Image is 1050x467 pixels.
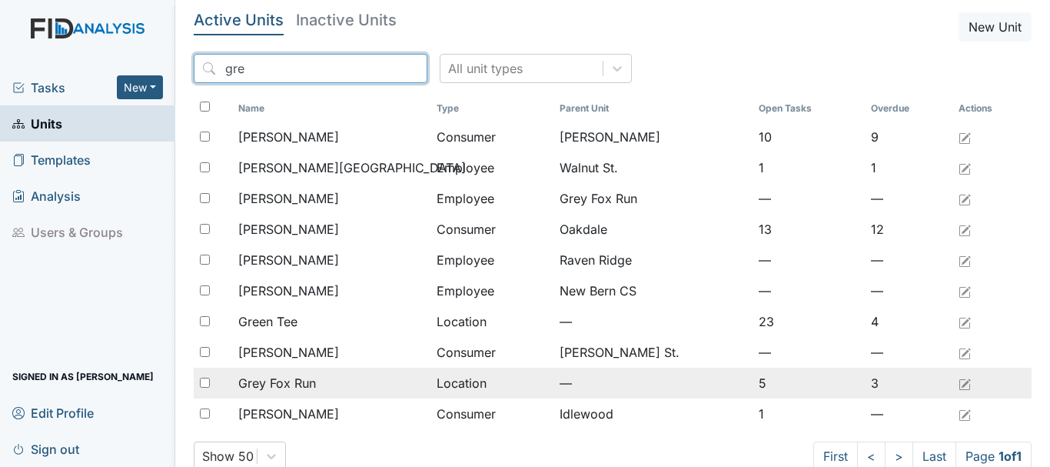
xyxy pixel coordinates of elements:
[238,158,466,177] span: [PERSON_NAME][GEOGRAPHIC_DATA]
[865,245,952,275] td: —
[430,368,553,399] td: Location
[117,75,163,99] button: New
[553,183,752,214] td: Grey Fox Run
[194,12,284,28] h5: Active Units
[232,95,430,122] th: Toggle SortBy
[753,306,865,337] td: 23
[865,399,952,429] td: —
[865,95,952,122] th: Toggle SortBy
[238,251,339,269] span: [PERSON_NAME]
[959,312,971,331] a: Edit
[553,245,752,275] td: Raven Ridge
[998,449,1022,464] strong: 1 of 1
[430,95,553,122] th: Toggle SortBy
[865,368,952,399] td: 3
[430,245,553,275] td: Employee
[238,282,339,300] span: [PERSON_NAME]
[959,158,971,177] a: Edit
[430,306,553,337] td: Location
[753,183,865,214] td: —
[448,59,523,78] div: All unit types
[753,122,865,152] td: 10
[296,12,397,28] h5: Inactive Units
[865,275,952,306] td: —
[12,184,81,208] span: Analysis
[238,312,297,331] span: Green Tee
[959,189,971,208] a: Edit
[553,368,752,399] td: —
[865,152,952,183] td: 1
[753,368,865,399] td: 5
[959,405,971,423] a: Edit
[753,152,865,183] td: 1
[753,95,865,122] th: Toggle SortBy
[194,54,427,83] input: Search...
[12,401,94,425] span: Edit Profile
[553,337,752,368] td: [PERSON_NAME] St.
[238,128,339,146] span: [PERSON_NAME]
[12,78,117,97] a: Tasks
[753,214,865,245] td: 13
[865,306,952,337] td: 4
[238,405,339,423] span: [PERSON_NAME]
[959,251,971,269] a: Edit
[238,343,339,362] span: [PERSON_NAME]
[238,189,339,208] span: [PERSON_NAME]
[553,122,752,152] td: [PERSON_NAME]
[202,447,254,465] div: Show 50
[959,220,971,239] a: Edit
[430,152,553,183] td: Employee
[959,374,971,392] a: Edit
[430,275,553,306] td: Employee
[753,399,865,429] td: 1
[959,128,971,146] a: Edit
[959,343,971,362] a: Edit
[12,437,79,461] span: Sign out
[865,214,952,245] td: 12
[238,374,316,392] span: Grey Fox Run
[430,183,553,214] td: Employee
[238,220,339,239] span: [PERSON_NAME]
[430,214,553,245] td: Consumer
[553,152,752,183] td: Walnut St.
[553,399,752,429] td: Idlewood
[753,245,865,275] td: —
[12,112,62,135] span: Units
[553,275,752,306] td: New Bern CS
[12,365,154,389] span: Signed in as [PERSON_NAME]
[553,214,752,245] td: Oakdale
[952,95,1029,122] th: Actions
[865,337,952,368] td: —
[430,337,553,368] td: Consumer
[865,122,952,152] td: 9
[959,282,971,300] a: Edit
[753,275,865,306] td: —
[430,399,553,429] td: Consumer
[753,337,865,368] td: —
[553,95,752,122] th: Toggle SortBy
[200,102,210,112] input: Toggle All Rows Selected
[12,148,91,172] span: Templates
[553,306,752,337] td: —
[430,122,553,152] td: Consumer
[959,12,1032,42] button: New Unit
[865,183,952,214] td: —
